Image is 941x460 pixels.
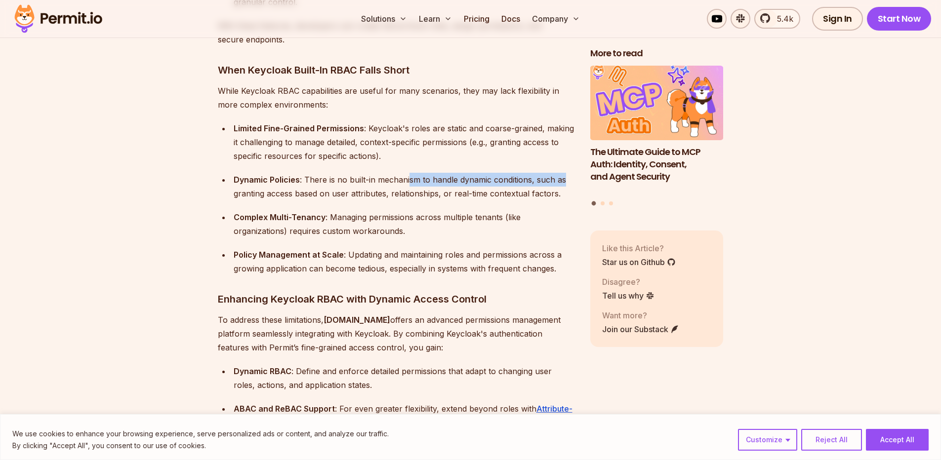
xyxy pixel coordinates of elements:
p: We use cookies to enhance your browsing experience, serve personalized ads or content, and analyz... [12,428,389,440]
div: : Managing permissions across multiple tenants (like organizations) requires custom workarounds. [234,210,574,238]
li: 1 of 3 [590,66,724,195]
div: : There is no built-in mechanism to handle dynamic conditions, such as granting access based on u... [234,173,574,200]
div: Posts [590,66,724,207]
p: By clicking "Accept All", you consent to our use of cookies. [12,440,389,452]
a: Tell us why [602,290,655,302]
button: Go to slide 2 [601,201,605,205]
p: Like this Article? [602,242,676,254]
div: : Keycloak's roles are static and coarse-grained, making it challenging to manage detailed, conte... [234,121,574,163]
div: : Updating and maintaining roles and permissions across a growing application can become tedious,... [234,248,574,275]
p: To address these limitations, offers an advanced permissions management platform seamlessly integ... [218,313,574,354]
button: Reject All [801,429,862,451]
a: Star us on Github [602,256,676,268]
h3: Enhancing Keycloak RBAC with Dynamic Access Control [218,291,574,307]
a: Join our Substack [602,323,679,335]
strong: [DOMAIN_NAME] [324,315,390,325]
a: 5.4k [754,9,800,29]
img: Permit logo [10,2,107,36]
p: Want more? [602,309,679,321]
button: Go to slide 3 [609,201,613,205]
div: : Define and enforce detailed permissions that adapt to changing user roles, actions, and applica... [234,364,574,392]
button: Accept All [866,429,929,451]
span: 5.4k [771,13,793,25]
button: Go to slide 1 [592,201,596,206]
img: The Ultimate Guide to MCP Auth: Identity, Consent, and Agent Security [590,66,724,141]
h3: When Keycloak Built-In RBAC Falls Short [218,62,574,78]
a: Pricing [460,9,493,29]
button: Company [528,9,584,29]
button: Solutions [357,9,411,29]
h3: The Ultimate Guide to MCP Auth: Identity, Consent, and Agent Security [590,146,724,183]
a: Start Now [867,7,932,31]
strong: Dynamic Policies [234,175,300,185]
strong: Limited Fine-Grained Permissions [234,123,364,133]
p: While Keycloak RBAC capabilities are useful for many scenarios, they may lack flexibility in more... [218,84,574,112]
h2: More to read [590,47,724,60]
strong: Policy Management at Scale [234,250,344,260]
button: Customize [738,429,797,451]
strong: Dynamic RBAC [234,366,291,376]
p: Disagree? [602,276,655,288]
strong: ABAC and ReBAC Support [234,404,335,414]
strong: Complex Multi-Tenancy [234,212,326,222]
a: Sign In [812,7,863,31]
button: Learn [415,9,456,29]
a: Docs [497,9,524,29]
div: : For even greater flexibility, extend beyond roles with and . [234,402,574,429]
